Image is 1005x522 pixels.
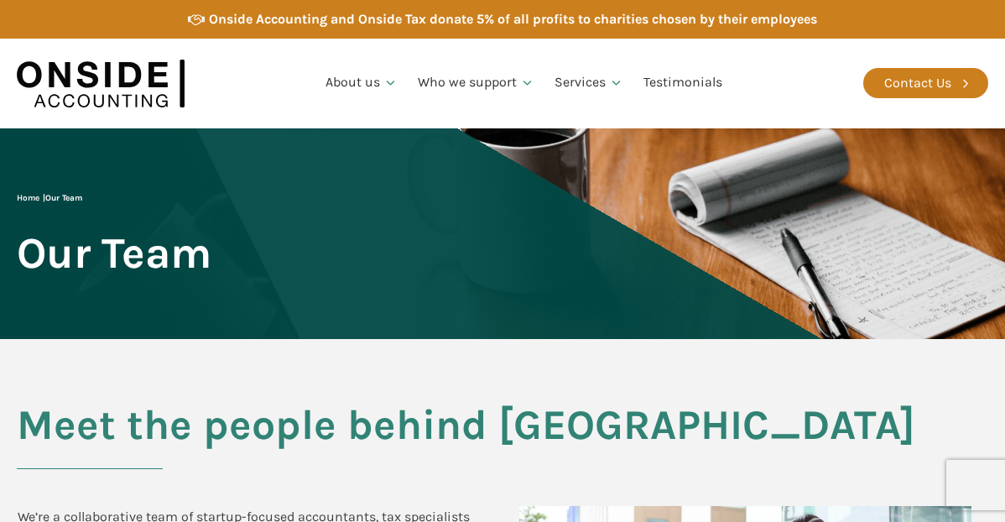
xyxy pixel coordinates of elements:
[544,55,633,112] a: Services
[633,55,732,112] a: Testimonials
[17,193,82,203] span: |
[209,8,817,30] div: Onside Accounting and Onside Tax donate 5% of all profits to charities chosen by their employees
[17,51,185,116] img: Onside Accounting
[408,55,544,112] a: Who we support
[315,55,408,112] a: About us
[17,193,39,203] a: Home
[45,193,82,203] span: Our Team
[884,72,951,94] div: Contact Us
[17,230,211,276] span: Our Team
[17,402,988,469] h2: Meet the people behind [GEOGRAPHIC_DATA]
[863,68,988,98] a: Contact Us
